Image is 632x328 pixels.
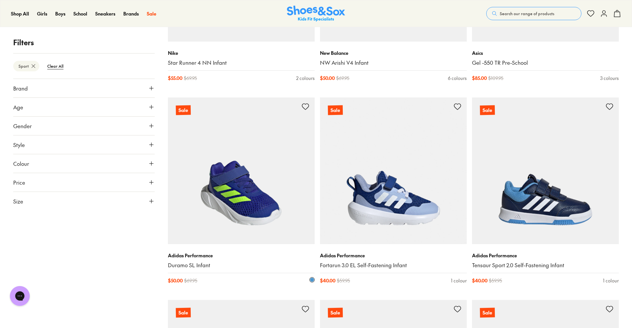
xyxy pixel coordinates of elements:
iframe: Gorgias live chat messenger [7,284,33,308]
a: Fortarun 3.0 EL Self-Fastening Infant [320,262,467,269]
div: 1 colour [603,277,619,284]
span: Age [13,103,23,111]
button: Search our range of products [486,7,581,20]
span: Price [13,178,25,186]
p: Adidas Performance [320,252,467,259]
div: 1 colour [451,277,467,284]
a: Girls [37,10,47,17]
span: Size [13,197,23,205]
p: New Balance [320,50,467,56]
a: Brands [123,10,139,17]
btn: Clear All [42,60,69,72]
a: Sneakers [95,10,115,17]
span: Style [13,141,25,149]
p: Sale [176,308,191,317]
a: Sale [147,10,156,17]
span: Search our range of products [500,11,554,17]
span: $ 59.95 [337,277,350,284]
span: Gender [13,122,32,130]
p: Adidas Performance [168,252,315,259]
a: Sale [320,97,467,244]
button: Brand [13,79,155,97]
a: Sale [168,97,315,244]
button: Price [13,173,155,192]
span: $ 85.00 [472,75,487,82]
p: Sale [328,105,343,116]
button: Style [13,135,155,154]
btn: Sport [13,61,39,71]
span: $ 59.95 [489,277,502,284]
span: $ 69.95 [184,75,197,82]
button: Gender [13,117,155,135]
a: School [73,10,87,17]
span: Brand [13,84,28,92]
img: SNS_Logo_Responsive.svg [287,6,345,22]
p: Sale [328,308,343,317]
a: Tensaur Sport 2.0 Self-Fastening Infant [472,262,619,269]
button: Colour [13,154,155,173]
a: Gel -550 TR Pre-School [472,59,619,66]
p: Sale [176,105,191,116]
a: Shoes & Sox [287,6,345,22]
p: Filters [13,37,155,48]
div: 3 colours [600,75,619,82]
span: Colour [13,160,29,167]
p: Adidas Performance [472,252,619,259]
a: Boys [55,10,65,17]
button: Age [13,98,155,116]
p: Nike [168,50,315,56]
a: Star Runner 4 NN Infant [168,59,315,66]
p: Asics [472,50,619,56]
a: NW Arishi V4 Infant [320,59,467,66]
a: Duramo SL Infant [168,262,315,269]
a: Shop All [11,10,29,17]
span: $ 50.00 [320,75,335,82]
span: $ 50.00 [168,277,183,284]
p: Sale [480,308,495,317]
span: $ 40.00 [320,277,336,284]
button: Size [13,192,155,210]
span: $ 69.95 [184,277,197,284]
div: 2 colours [296,75,315,82]
span: $ 55.00 [168,75,182,82]
span: $ 109.95 [488,75,503,82]
span: $ 69.95 [336,75,349,82]
span: $ 40.00 [472,277,488,284]
a: Sale [472,97,619,244]
div: 6 colours [448,75,467,82]
p: Sale [480,105,495,115]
